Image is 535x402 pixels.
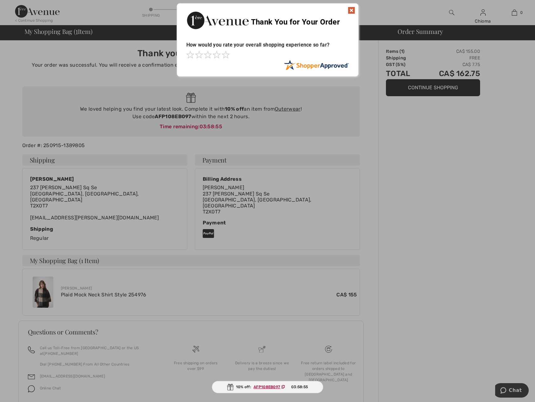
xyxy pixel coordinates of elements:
img: Gift.svg [227,384,233,390]
div: 10% off: [212,381,324,393]
img: Thank You for Your Order [186,10,249,31]
img: x [348,7,355,14]
div: How would you rate your overall shopping experience so far? [186,36,349,60]
ins: AFP108EB097 [254,385,280,389]
span: Thank You for Your Order [251,18,340,26]
span: 03:58:55 [291,384,308,390]
span: Chat [14,4,27,10]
